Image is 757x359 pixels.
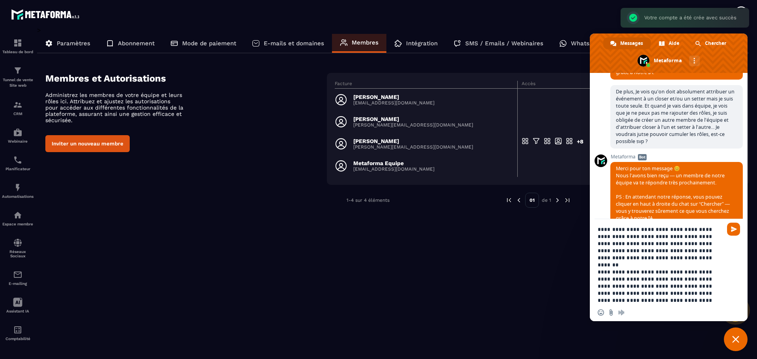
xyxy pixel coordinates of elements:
th: Accès [518,81,599,89]
p: Membres [352,39,378,46]
p: Réseaux Sociaux [2,249,34,258]
p: de 1 [542,197,551,203]
p: 1-4 sur 4 éléments [347,197,390,203]
p: [PERSON_NAME][EMAIL_ADDRESS][DOMAIN_NAME] [353,144,473,150]
span: De plus, Je vois qu'on doit absolument attribuer un événement à un closer et/ou un setter mais je... [616,88,735,145]
a: social-networksocial-networkRéseaux Sociaux [2,232,34,264]
p: [PERSON_NAME] [353,138,473,144]
a: automationsautomationsWebinaire [2,122,34,149]
span: Insérer un emoji [598,309,604,316]
p: SMS / Emails / Webinaires [465,40,543,47]
p: Tunnel de vente Site web [2,77,34,88]
p: CRM [2,112,34,116]
span: Metaforma [610,154,743,160]
img: formation [13,100,22,110]
a: automationsautomationsEspace membre [2,205,34,232]
a: schedulerschedulerPlanificateur [2,149,34,177]
span: Bot [638,154,647,160]
p: 01 [525,193,539,208]
span: Message audio [618,309,625,316]
h4: Membres et Autorisations [45,73,327,84]
img: prev [515,197,522,204]
img: email [13,270,22,279]
span: Messages [620,37,643,49]
p: WhatsApp [571,40,600,47]
p: Mode de paiement [182,40,236,47]
p: Automatisations [2,194,34,199]
p: Webinaire [2,139,34,143]
img: next [554,197,561,204]
p: Espace membre [2,222,34,226]
th: Facture [335,81,518,89]
p: Assistant IA [2,309,34,313]
div: +8 [577,138,584,150]
a: Assistant IA [2,292,34,319]
a: formationformationTableau de bord [2,32,34,60]
div: Aide [652,37,687,49]
p: E-mailing [2,281,34,286]
p: Metaforma Equipe [353,160,434,166]
span: Merci pour ton message 😊 Nous l’avons bien reçu — un membre de notre équipe va te répondre très p... [616,165,730,221]
a: formationformationCRM [2,94,34,122]
span: Envoyer [727,223,740,236]
img: accountant [13,325,22,335]
p: Tableau de bord [2,50,34,54]
img: logo [11,7,82,22]
p: E-mails et domaines [264,40,324,47]
img: scheduler [13,155,22,165]
img: automations [13,128,22,137]
span: Chercher [705,37,726,49]
p: Paramètres [57,40,90,47]
div: Chercher [688,37,734,49]
p: Intégration [406,40,438,47]
img: prev [505,197,513,204]
p: Abonnement [118,40,155,47]
a: automationsautomationsAutomatisations [2,177,34,205]
div: Messages [603,37,651,49]
a: accountantaccountantComptabilité [2,319,34,347]
p: [EMAIL_ADDRESS][DOMAIN_NAME] [353,166,434,172]
div: Autres canaux [689,56,700,66]
div: > [37,26,749,219]
textarea: Entrez votre message... [598,226,722,304]
img: automations [13,183,22,192]
p: [PERSON_NAME][EMAIL_ADDRESS][DOMAIN_NAME] [353,122,473,128]
img: formation [13,38,22,48]
img: automations [13,210,22,220]
img: next [564,197,571,204]
a: formationformationTunnel de vente Site web [2,60,34,94]
p: Comptabilité [2,337,34,341]
p: Administrez les membres de votre équipe et leurs rôles ici. Attribuez et ajustez les autorisation... [45,92,183,123]
div: Fermer le chat [724,327,748,351]
p: [PERSON_NAME] [353,94,434,100]
button: Inviter un nouveau membre [45,135,130,152]
p: [PERSON_NAME] [353,116,473,122]
span: Envoyer un fichier [608,309,614,316]
img: social-network [13,238,22,247]
a: emailemailE-mailing [2,264,34,292]
span: Aide [669,37,679,49]
p: [EMAIL_ADDRESS][DOMAIN_NAME] [353,100,434,106]
p: Planificateur [2,167,34,171]
img: formation [13,66,22,75]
